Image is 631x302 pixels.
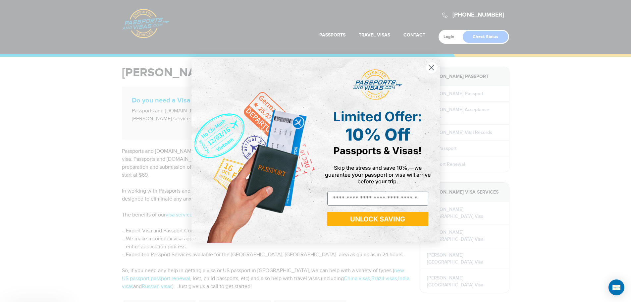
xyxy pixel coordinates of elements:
div: Open Intercom Messenger [608,279,624,295]
button: Close dialog [426,62,437,74]
img: passports and visas [353,69,402,100]
button: UNLOCK SAVING [327,212,428,226]
span: Skip the stress and save 10%,—we guarantee your passport or visa will arrive before your trip. [325,164,431,184]
img: de9cda0d-0715-46ca-9a25-073762a91ba7.png [191,59,316,243]
span: Passports & Visas! [334,145,422,156]
span: 10% Off [345,125,410,145]
span: Limited Offer: [333,108,422,125]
